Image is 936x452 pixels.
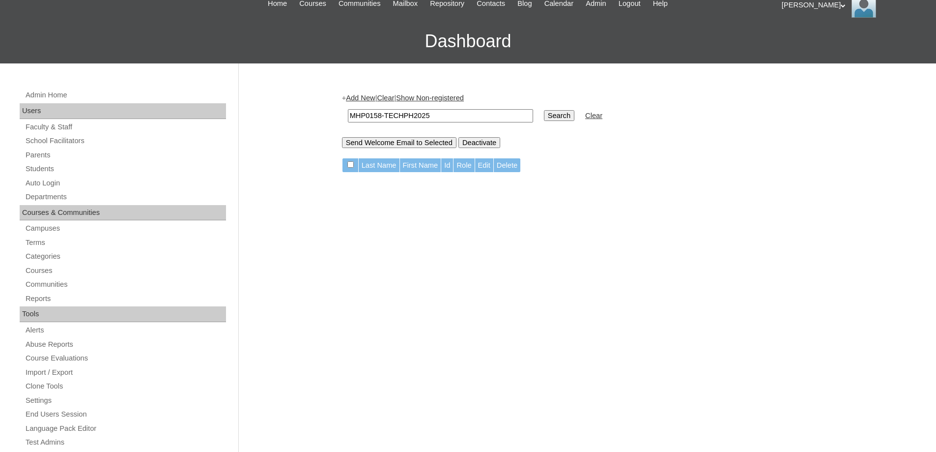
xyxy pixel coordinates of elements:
a: Students [25,163,226,175]
td: Edit [475,158,493,173]
td: First Name [400,158,441,173]
a: Course Evaluations [25,352,226,364]
a: Terms [25,237,226,249]
a: School Facilitators [25,135,226,147]
a: Alerts [25,324,226,336]
a: Auto Login [25,177,226,189]
a: Add New [346,94,375,102]
a: Abuse Reports [25,338,226,351]
a: Categories [25,250,226,263]
div: Users [20,103,226,119]
a: Campuses [25,222,226,235]
input: Deactivate [458,137,500,148]
td: Delete [494,158,520,173]
a: Import / Export [25,366,226,379]
a: Settings [25,394,226,407]
a: Parents [25,149,226,161]
td: Role [454,158,474,173]
h3: Dashboard [5,19,931,63]
a: Reports [25,293,226,305]
div: Tools [20,306,226,322]
a: Courses [25,265,226,277]
a: Communities [25,278,226,291]
a: Language Pack Editor [25,422,226,435]
div: Courses & Communities [20,205,226,221]
td: Last Name [359,158,399,173]
a: Admin Home [25,89,226,101]
a: Departments [25,191,226,203]
a: Faculty & Staff [25,121,226,133]
input: Search [348,109,533,122]
div: + | | [342,93,828,148]
a: Clear [377,94,394,102]
a: Clone Tools [25,380,226,392]
a: End Users Session [25,408,226,421]
a: Test Admins [25,436,226,449]
input: Search [544,110,574,121]
td: Id [441,158,453,173]
a: Clear [585,112,602,120]
a: Show Non-registered [396,94,464,102]
input: Send Welcome Email to Selected [342,137,456,148]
